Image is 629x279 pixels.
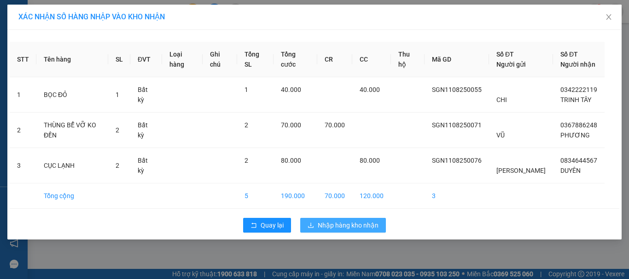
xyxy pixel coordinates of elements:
th: Tên hàng [36,42,108,77]
td: 3 [10,148,36,183]
span: PHƯƠNG [560,131,590,139]
button: downloadNhập hàng kho nhận [300,218,386,233]
span: 80.000 [360,157,380,164]
span: SGN1108250076 [432,157,482,164]
th: SL [108,42,130,77]
td: BỌC ĐỎ [36,77,108,113]
span: Nhập hàng kho nhận [318,220,379,230]
th: ĐVT [130,42,162,77]
span: 1 [116,91,119,98]
span: VŨ [496,131,505,139]
th: CR [317,42,352,77]
span: 40.000 [360,86,380,93]
span: 2 [245,121,248,129]
span: phone [53,45,60,52]
span: rollback [250,222,257,229]
span: CHI [496,96,507,103]
th: CC [352,42,391,77]
td: 120.000 [352,183,391,209]
span: Số ĐT [560,51,578,58]
td: 1 [10,77,36,113]
button: Close [596,5,622,30]
span: 2 [116,162,119,169]
img: logo.jpg [4,4,50,50]
span: DUYÊN [560,167,581,174]
td: THÙNG BỂ VỠ KO ĐỀN [36,113,108,148]
span: 1 [245,86,248,93]
th: Tổng SL [237,42,274,77]
span: 0342222119 [560,86,597,93]
span: close [605,13,612,21]
li: 93 [PERSON_NAME], P.3, Tp.Trà Vinh [4,20,175,43]
th: STT [10,42,36,77]
span: Người nhận [560,61,595,68]
td: Tổng cộng [36,183,108,209]
td: 2 [10,113,36,148]
span: environment [53,22,60,29]
b: TÂN THANH THUỶ [53,6,137,17]
span: SGN1108250071 [432,121,482,129]
th: Ghi chú [203,42,237,77]
th: Mã GD [425,42,489,77]
td: 190.000 [274,183,318,209]
td: 3 [425,183,489,209]
span: 0834644567 [560,157,597,164]
span: 2 [116,126,119,134]
td: 70.000 [317,183,352,209]
td: Bất kỳ [130,77,162,113]
span: [PERSON_NAME] [496,167,546,174]
span: Quay lại [261,220,284,230]
span: 40.000 [281,86,301,93]
span: 2 [245,157,248,164]
th: Loại hàng [162,42,203,77]
td: CỤC LẠNH [36,148,108,183]
td: 5 [237,183,274,209]
span: 0367886248 [560,121,597,129]
span: 70.000 [281,121,301,129]
th: Thu hộ [391,42,425,77]
li: 02943.85.85.95, [PHONE_NUMBER] [4,43,175,66]
span: Số ĐT [496,51,514,58]
span: XÁC NHẬN SỐ HÀNG NHẬP VÀO KHO NHẬN [18,12,165,21]
span: 80.000 [281,157,301,164]
span: SGN1108250055 [432,86,482,93]
span: 70.000 [325,121,345,129]
button: rollbackQuay lại [243,218,291,233]
span: TRINH TÂY [560,96,591,103]
td: Bất kỳ [130,148,162,183]
th: Tổng cước [274,42,318,77]
span: Người gửi [496,61,526,68]
span: download [308,222,314,229]
td: Bất kỳ [130,113,162,148]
